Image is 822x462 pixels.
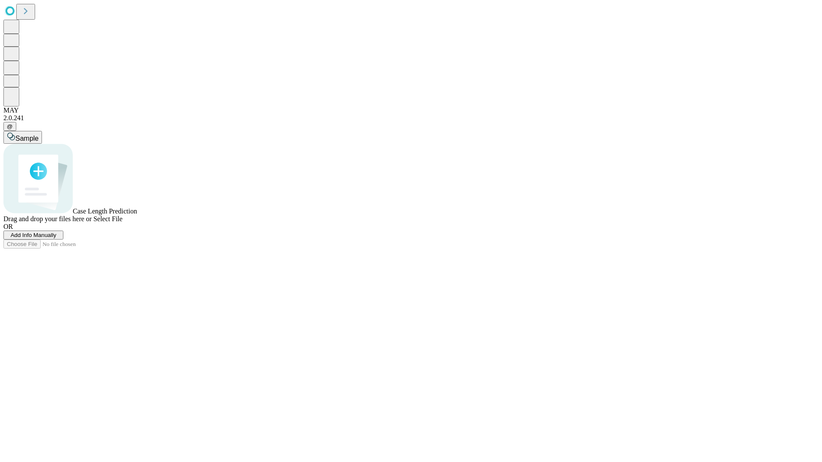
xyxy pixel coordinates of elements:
span: Case Length Prediction [73,207,137,215]
span: Sample [15,135,39,142]
button: Add Info Manually [3,231,63,240]
button: @ [3,122,16,131]
div: 2.0.241 [3,114,819,122]
div: MAY [3,107,819,114]
span: OR [3,223,13,230]
button: Sample [3,131,42,144]
span: Drag and drop your files here or [3,215,92,222]
span: @ [7,123,13,130]
span: Add Info Manually [11,232,57,238]
span: Select File [93,215,122,222]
